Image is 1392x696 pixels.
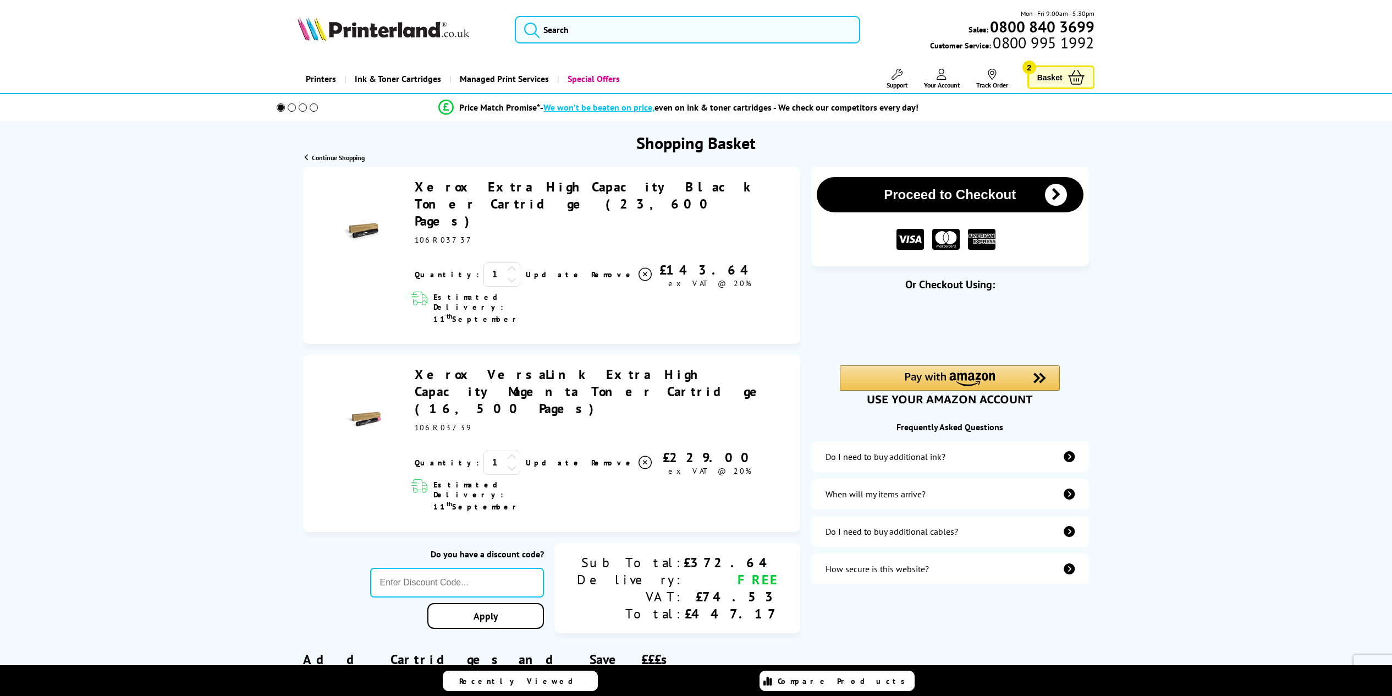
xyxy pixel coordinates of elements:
[988,21,1094,32] a: 0800 840 3699
[887,69,907,89] a: Support
[653,261,766,278] div: £143.64
[591,458,635,468] span: Remove
[577,571,684,588] div: Delivery:
[668,466,751,476] span: ex VAT @ 20%
[1027,65,1094,89] a: Basket 2
[1021,8,1094,19] span: Mon - Fri 9:00am - 5:30pm
[591,266,653,283] a: Delete item from your basket
[826,563,929,574] div: How secure is this website?
[1022,61,1036,74] span: 2
[344,65,449,93] a: Ink & Toner Cartridges
[684,571,778,588] div: FREE
[427,603,544,629] a: Apply
[896,229,924,250] img: VISA
[684,605,778,622] div: £447.17
[526,270,582,280] a: Update
[932,229,960,250] img: MASTER CARD
[826,526,958,537] div: Do I need to buy additional cables?
[826,451,945,462] div: Do I need to buy additional ink?
[969,24,988,35] span: Sales:
[298,17,469,41] img: Printerland Logo
[684,554,778,571] div: £372.64
[415,458,479,468] span: Quantity:
[262,98,1096,117] li: modal_Promise
[591,454,653,471] a: Delete item from your basket
[924,69,960,89] a: Your Account
[415,423,470,432] span: 106R03739
[591,270,635,280] span: Remove
[636,132,756,154] h1: Shopping Basket
[924,81,960,89] span: Your Account
[840,365,1060,404] div: Amazon Pay - Use your Amazon account
[840,309,1060,347] iframe: PayPal
[415,178,757,229] a: Xerox Extra High Capacity Black Toner Cartridge (23,600 Pages)
[526,458,582,468] a: Update
[443,671,598,691] a: Recently Viewed
[668,278,751,288] span: ex VAT @ 20%
[515,16,860,43] input: Search
[760,671,915,691] a: Compare Products
[415,235,475,245] span: 106R03737
[577,605,684,622] div: Total:
[343,213,381,251] img: Xerox Extra High Capacity Black Toner Cartridge (23,600 Pages)
[811,421,1089,432] div: Frequently Asked Questions
[305,154,365,162] a: Continue Shopping
[540,102,918,113] div: - even on ink & toner cartridges - We check our competitors every day!
[968,229,995,250] img: American Express
[459,676,584,686] span: Recently Viewed
[449,65,557,93] a: Managed Print Services
[826,489,926,500] div: When will my items arrive?
[577,588,684,605] div: VAT:
[433,292,564,324] span: Estimated Delivery: 11 September
[811,553,1089,584] a: secure-website
[459,102,540,113] span: Price Match Promise*
[370,549,544,560] div: Do you have a discount code?
[415,366,768,417] a: Xerox VersaLink Extra High Capacity Magenta Toner Cartridge (16,500 Pages)
[991,37,1094,48] span: 0800 995 1992
[778,676,911,686] span: Compare Products
[447,312,452,320] sup: th
[817,177,1083,212] button: Proceed to Checkout
[930,37,1094,51] span: Customer Service:
[653,449,766,466] div: £229.00
[1037,70,1063,85] span: Basket
[370,568,544,598] input: Enter Discount Code...
[577,554,684,571] div: Sub Total:
[887,81,907,89] span: Support
[811,516,1089,547] a: additional-cables
[355,65,441,93] span: Ink & Toner Cartridges
[557,65,628,93] a: Special Offers
[990,17,1094,37] b: 0800 840 3699
[415,270,479,280] span: Quantity:
[343,401,381,439] img: Xerox VersaLink Extra High Capacity Magenta Toner Cartridge (16,500 Pages)
[543,102,654,113] span: We won’t be beaten on price,
[312,154,365,162] span: Continue Shopping
[298,65,344,93] a: Printers
[976,69,1008,89] a: Track Order
[811,277,1089,292] div: Or Checkout Using:
[447,500,452,508] sup: th
[433,480,564,512] span: Estimated Delivery: 11 September
[684,588,778,605] div: £74.53
[811,441,1089,472] a: additional-ink
[298,17,500,43] a: Printerland Logo
[811,479,1089,509] a: items-arrive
